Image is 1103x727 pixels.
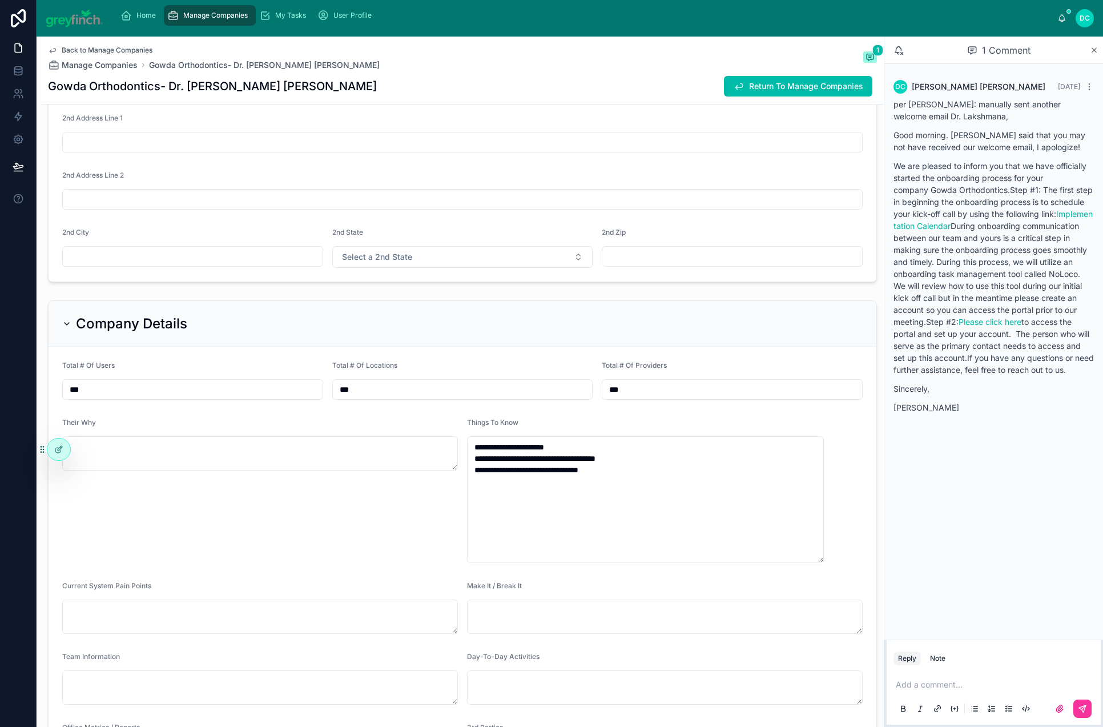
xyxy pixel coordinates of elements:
span: DC [1080,14,1090,23]
span: Make It / Break It [467,581,522,590]
p: We are pleased to inform you that we have officially started the onboarding process for your comp... [893,160,1094,376]
button: 1 [863,51,877,65]
a: Manage Companies [48,59,138,71]
span: Their Why [62,418,96,427]
div: Note [930,654,945,663]
h2: Company Details [76,315,187,333]
p: [PERSON_NAME] [893,401,1094,413]
span: Things To Know [467,418,518,427]
p: per [PERSON_NAME]: manually sent another welcome email Dr. Lakshmana, [893,98,1094,122]
span: User Profile [333,11,372,20]
p: Sincerely, [893,383,1094,395]
a: Home [117,5,164,26]
span: Day-To-Day Activities [467,652,540,661]
span: [PERSON_NAME] [PERSON_NAME] [912,81,1045,93]
span: Team Information [62,652,120,661]
button: Note [925,652,950,665]
button: Return To Manage Companies [724,76,872,97]
span: Manage Companies [62,59,138,71]
span: DC [895,82,905,91]
span: [DATE] [1058,82,1080,91]
span: Total # Of Locations [332,361,397,369]
span: Back to Manage Companies [62,46,152,55]
a: User Profile [314,5,380,26]
span: Return To Manage Companies [749,81,863,92]
a: My Tasks [256,5,314,26]
span: 2nd Zip [602,228,626,236]
a: Manage Companies [164,5,256,26]
span: Total # Of Providers [602,361,667,369]
span: 2nd State [332,228,363,236]
span: My Tasks [275,11,306,20]
span: 1 Comment [982,43,1030,57]
button: Reply [893,652,921,665]
button: Select Button [332,246,593,268]
h1: Gowda Orthodontics- Dr. [PERSON_NAME] [PERSON_NAME] [48,78,377,94]
p: Good morning. [PERSON_NAME] said that you may not have received our welcome email, I apologize! [893,129,1094,153]
span: Manage Companies [183,11,248,20]
span: 1 [872,45,883,56]
span: 2nd Address Line 2 [62,171,124,179]
span: Total # Of Users [62,361,115,369]
span: Home [136,11,156,20]
span: 2nd City [62,228,89,236]
a: Gowda Orthodontics- Dr. [PERSON_NAME] [PERSON_NAME] [149,59,380,71]
span: 2nd Address Line 1 [62,114,123,122]
span: Current System Pain Points [62,581,151,590]
img: App logo [46,9,103,27]
span: Select a 2nd State [342,251,412,263]
div: scrollable content [112,3,1058,28]
a: Back to Manage Companies [48,46,152,55]
a: Please click here [959,317,1021,327]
